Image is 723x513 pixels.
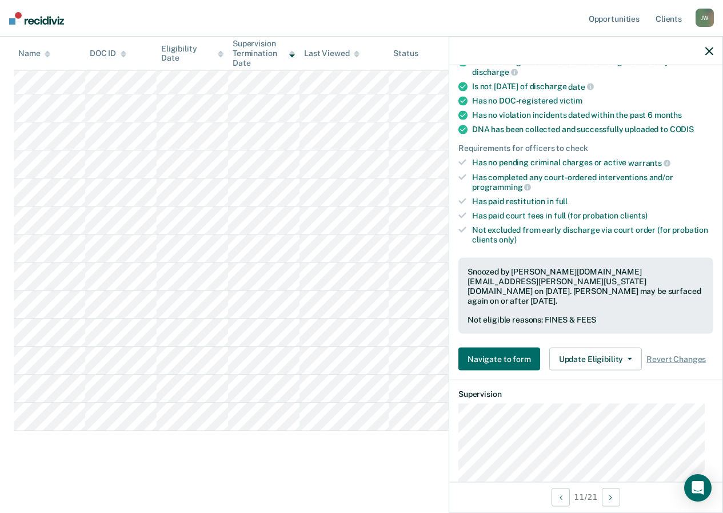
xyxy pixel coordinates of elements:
[472,67,518,77] span: discharge
[472,158,713,168] div: Has no pending criminal charges or active
[458,348,540,371] button: Navigate to form
[684,474,712,502] div: Open Intercom Messenger
[233,39,295,67] div: Supervision Termination Date
[472,110,713,120] div: Has no violation incidents dated within the past 6
[472,197,713,206] div: Has paid restitution in
[472,225,713,244] div: Not excluded from early discharge via court order (for probation clients
[472,57,713,77] div: Is not serving for an offense that is ineligible for early
[472,211,713,221] div: Has paid court fees in full (for probation
[472,125,713,134] div: DNA has been collected and successfully uploaded to
[393,49,418,58] div: Status
[499,234,517,244] span: only)
[472,96,713,106] div: Has no DOC-registered
[628,158,670,168] span: warrants
[472,172,713,192] div: Has completed any court-ordered interventions and/or
[620,211,648,220] span: clients)
[552,488,570,506] button: Previous Opportunity
[696,9,714,27] div: J W
[568,82,593,91] span: date
[304,49,359,58] div: Last Viewed
[18,49,50,58] div: Name
[556,197,568,206] span: full
[9,12,64,25] img: Recidiviz
[560,96,582,105] span: victim
[449,482,722,512] div: 11 / 21
[646,354,706,364] span: Revert Changes
[458,348,545,371] a: Navigate to form link
[602,488,620,506] button: Next Opportunity
[90,49,126,58] div: DOC ID
[458,144,713,153] div: Requirements for officers to check
[161,43,223,63] div: Eligibility Date
[468,315,704,325] div: Not eligible reasons: FINES & FEES
[654,110,682,120] span: months
[549,348,642,371] button: Update Eligibility
[458,389,713,399] dt: Supervision
[472,182,531,192] span: programming
[468,267,704,305] div: Snoozed by [PERSON_NAME][DOMAIN_NAME][EMAIL_ADDRESS][PERSON_NAME][US_STATE][DOMAIN_NAME] on [DATE...
[472,81,713,92] div: Is not [DATE] of discharge
[670,125,694,134] span: CODIS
